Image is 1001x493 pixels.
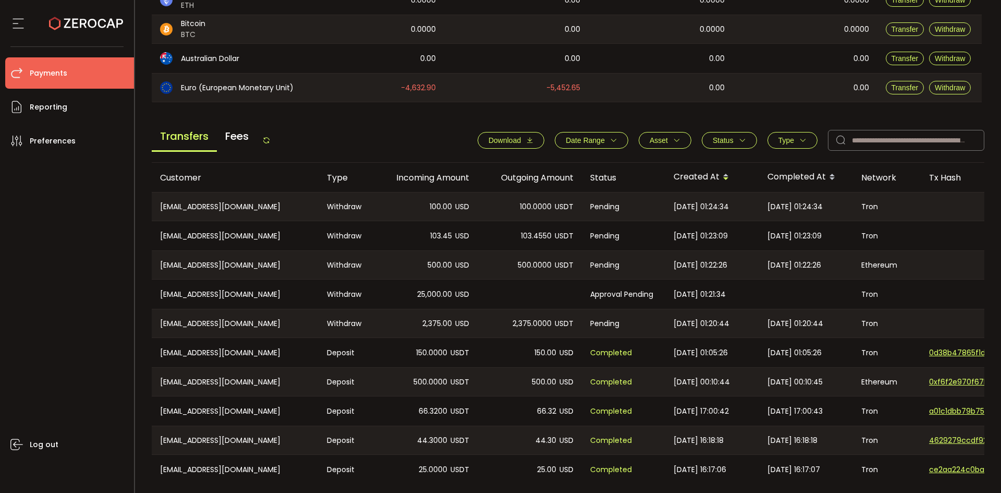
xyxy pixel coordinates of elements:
span: USDT [555,259,573,271]
span: Completed [590,347,632,359]
span: Pending [590,230,619,242]
div: [EMAIL_ADDRESS][DOMAIN_NAME] [152,368,319,396]
span: Date Range [566,136,605,145]
span: USDT [450,405,469,417]
div: Tron [853,221,921,250]
span: 0.00 [853,82,869,94]
div: Network [853,172,921,184]
div: Tron [853,309,921,338]
span: 44.30 [535,435,556,447]
span: USDT [555,230,573,242]
div: [EMAIL_ADDRESS][DOMAIN_NAME] [152,309,319,338]
span: 103.45 [430,230,452,242]
span: [DATE] 17:00:43 [767,405,823,417]
button: Withdraw [929,52,971,65]
div: Ethereum [853,251,921,279]
div: Withdraw [319,280,373,309]
span: 150.0000 [416,347,447,359]
span: 500.00 [428,259,452,271]
span: [DATE] 00:10:45 [767,376,823,388]
span: Transfers [152,122,217,152]
div: Deposit [319,426,373,454]
span: Transfer [892,54,919,63]
span: Type [778,136,794,145]
span: Pending [590,318,619,330]
iframe: Chat Widget [949,443,1001,493]
span: 100.0000 [520,201,552,213]
span: 0.00 [709,53,725,65]
span: USDT [450,435,469,447]
span: 66.3200 [419,405,447,417]
span: 500.00 [532,376,556,388]
span: Pending [590,201,619,213]
span: Reporting [30,100,67,115]
div: Tron [853,426,921,454]
span: USD [455,288,469,300]
span: Completed [590,464,632,476]
span: BTC [181,29,205,40]
div: [EMAIL_ADDRESS][DOMAIN_NAME] [152,396,319,426]
span: USDT [450,347,469,359]
span: [DATE] 01:21:34 [674,288,726,300]
span: [DATE] 01:22:26 [674,259,727,271]
span: Withdraw [935,83,965,92]
span: Log out [30,437,58,452]
span: [DATE] 01:22:26 [767,259,821,271]
div: [EMAIL_ADDRESS][DOMAIN_NAME] [152,193,319,221]
span: USDT [555,201,573,213]
span: -5,452.65 [546,82,580,94]
span: 0.00 [565,23,580,35]
span: [DATE] 16:18:18 [767,435,817,447]
span: Transfer [892,83,919,92]
span: [DATE] 00:10:44 [674,376,730,388]
span: USD [559,347,573,359]
span: Approval Pending [590,288,653,300]
button: Status [702,132,757,149]
div: [EMAIL_ADDRESS][DOMAIN_NAME] [152,221,319,250]
img: btc_portfolio.svg [160,23,173,35]
div: Tron [853,396,921,426]
span: USD [559,464,573,476]
span: Payments [30,66,67,81]
span: Status [713,136,734,145]
span: Withdraw [935,54,965,63]
button: Type [767,132,817,149]
span: 0.00 [565,53,580,65]
span: 66.32 [537,405,556,417]
span: Download [489,136,521,145]
div: Status [582,172,665,184]
span: [DATE] 01:23:09 [674,230,728,242]
span: Completed [590,376,632,388]
span: -4,632.90 [401,82,436,94]
div: [EMAIL_ADDRESS][DOMAIN_NAME] [152,455,319,484]
span: 0.0000 [844,23,869,35]
div: Ethereum [853,368,921,396]
span: USD [559,435,573,447]
div: [EMAIL_ADDRESS][DOMAIN_NAME] [152,251,319,279]
button: Withdraw [929,22,971,36]
span: 103.4550 [521,230,552,242]
span: Euro (European Monetary Unit) [181,82,294,93]
span: 0.00 [709,82,725,94]
span: 25,000.00 [417,288,452,300]
span: Withdraw [935,25,965,33]
div: [EMAIL_ADDRESS][DOMAIN_NAME] [152,426,319,454]
div: Withdraw [319,193,373,221]
div: Customer [152,172,319,184]
span: USD [559,405,573,417]
div: Deposit [319,338,373,367]
button: Transfer [886,52,924,65]
span: [DATE] 01:24:34 [767,201,823,213]
span: Preferences [30,134,76,149]
img: aud_portfolio.svg [160,52,173,65]
span: [DATE] 16:17:07 [767,464,820,476]
span: 2,375.00 [422,318,452,330]
button: Transfer [886,81,924,94]
button: Download [478,132,544,149]
span: [DATE] 16:18:18 [674,435,724,447]
span: USDT [450,464,469,476]
span: 0.00 [853,53,869,65]
div: Incoming Amount [373,172,478,184]
span: [DATE] 17:00:42 [674,405,729,417]
span: 44.3000 [417,435,447,447]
